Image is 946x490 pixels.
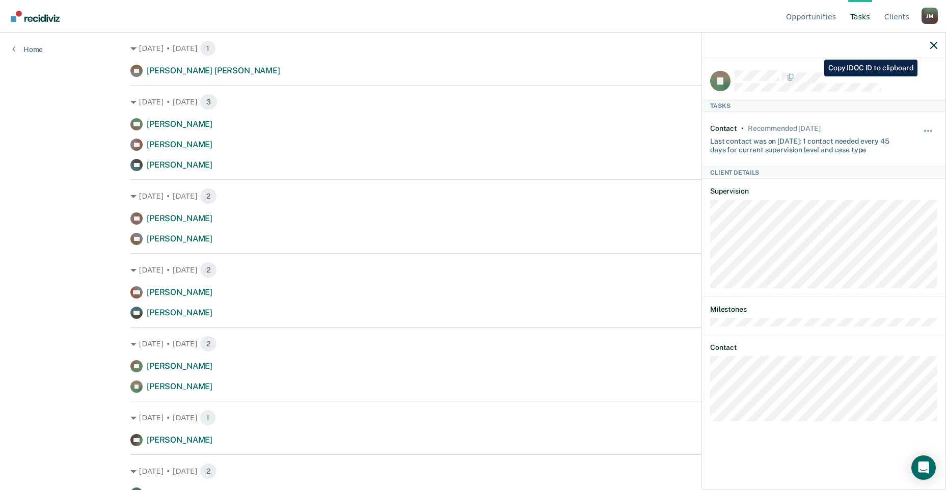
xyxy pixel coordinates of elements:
[130,94,816,110] div: [DATE] • [DATE]
[147,66,280,75] span: [PERSON_NAME] [PERSON_NAME]
[710,133,900,154] div: Last contact was on [DATE]; 1 contact needed every 45 days for current supervision level and case...
[130,336,816,352] div: [DATE] • [DATE]
[147,308,212,317] span: [PERSON_NAME]
[922,8,938,24] button: Profile dropdown button
[710,343,937,352] dt: Contact
[710,187,937,196] dt: Supervision
[748,124,820,133] div: Recommended in 5 days
[200,40,216,57] span: 1
[147,361,212,371] span: [PERSON_NAME]
[922,8,938,24] div: J M
[710,124,737,133] div: Contact
[741,124,744,133] div: •
[12,45,43,54] a: Home
[710,305,937,314] dt: Milestones
[200,94,218,110] span: 3
[147,160,212,170] span: [PERSON_NAME]
[147,213,212,223] span: [PERSON_NAME]
[702,100,945,112] div: Tasks
[130,410,816,426] div: [DATE] • [DATE]
[130,188,816,204] div: [DATE] • [DATE]
[147,435,212,445] span: [PERSON_NAME]
[130,40,816,57] div: [DATE] • [DATE]
[702,167,945,179] div: Client Details
[200,336,217,352] span: 2
[200,262,217,278] span: 2
[147,382,212,391] span: [PERSON_NAME]
[147,234,212,243] span: [PERSON_NAME]
[147,287,212,297] span: [PERSON_NAME]
[911,455,936,480] div: Open Intercom Messenger
[200,188,217,204] span: 2
[11,11,60,22] img: Recidiviz
[130,262,816,278] div: [DATE] • [DATE]
[147,140,212,149] span: [PERSON_NAME]
[147,119,212,129] span: [PERSON_NAME]
[130,463,816,479] div: [DATE] • [DATE]
[200,463,217,479] span: 2
[200,410,216,426] span: 1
